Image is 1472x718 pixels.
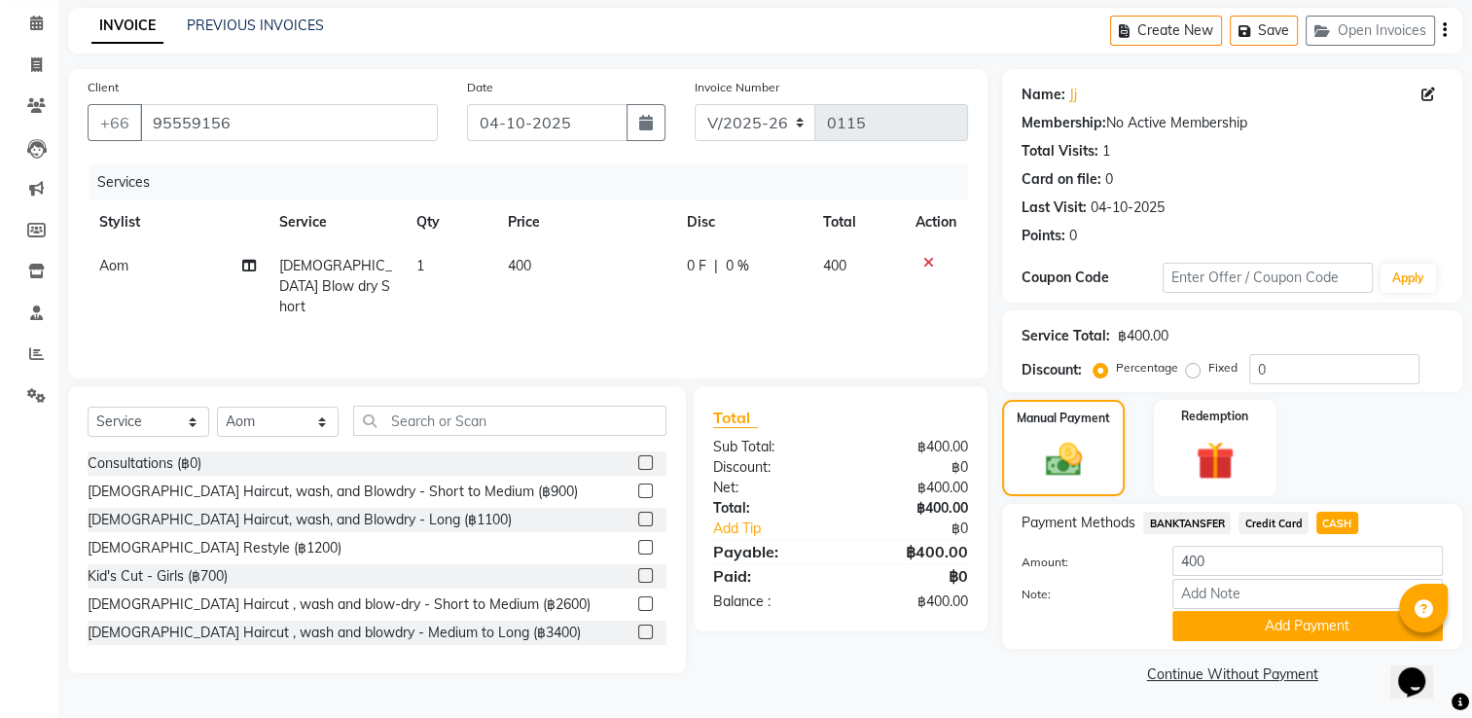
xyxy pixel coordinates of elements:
[699,564,841,588] div: Paid:
[1143,512,1231,534] span: BANKTANSFER
[1239,512,1309,534] span: Credit Card
[841,592,983,612] div: ฿400.00
[88,482,578,502] div: [DEMOGRAPHIC_DATA] Haircut, wash, and Blowdry - Short to Medium (฿900)
[496,200,675,244] th: Price
[841,457,983,478] div: ฿0
[1022,226,1065,246] div: Points:
[88,79,119,96] label: Client
[1381,264,1436,293] button: Apply
[699,592,841,612] div: Balance :
[1022,197,1087,218] div: Last Visit:
[1022,141,1098,162] div: Total Visits:
[1022,268,1162,288] div: Coupon Code
[1022,113,1106,133] div: Membership:
[1181,408,1248,425] label: Redemption
[1069,226,1077,246] div: 0
[699,437,841,457] div: Sub Total:
[699,457,841,478] div: Discount:
[1230,16,1298,46] button: Save
[904,200,968,244] th: Action
[699,519,864,539] a: Add Tip
[687,256,706,276] span: 0 F
[1116,359,1178,377] label: Percentage
[99,257,128,274] span: Aom
[508,257,531,274] span: 400
[405,200,496,244] th: Qty
[713,408,758,428] span: Total
[88,200,268,244] th: Stylist
[88,594,591,615] div: [DEMOGRAPHIC_DATA] Haircut , wash and blow-dry - Short to Medium (฿2600)
[88,104,142,141] button: +66
[1172,611,1443,641] button: Add Payment
[841,564,983,588] div: ฿0
[1017,410,1110,427] label: Manual Payment
[88,623,581,643] div: [DEMOGRAPHIC_DATA] Haircut , wash and blowdry - Medium to Long (฿3400)
[699,498,841,519] div: Total:
[91,9,163,44] a: INVOICE
[811,200,904,244] th: Total
[1022,513,1135,533] span: Payment Methods
[726,256,749,276] span: 0 %
[90,164,983,200] div: Services
[841,540,983,563] div: ฿400.00
[1069,85,1077,105] a: Jj
[187,17,324,34] a: PREVIOUS INVOICES
[841,498,983,519] div: ฿400.00
[1316,512,1358,534] span: CASH
[1172,546,1443,576] input: Amount
[1091,197,1165,218] div: 04-10-2025
[841,478,983,498] div: ฿400.00
[416,257,424,274] span: 1
[88,453,201,474] div: Consultations (฿0)
[1110,16,1222,46] button: Create New
[714,256,718,276] span: |
[1007,554,1157,571] label: Amount:
[1022,113,1443,133] div: No Active Membership
[695,79,779,96] label: Invoice Number
[140,104,438,141] input: Search by Name/Mobile/Email/Code
[88,566,228,587] div: Kid's Cut - Girls (฿700)
[467,79,493,96] label: Date
[841,437,983,457] div: ฿400.00
[699,478,841,498] div: Net:
[1118,326,1168,346] div: ฿400.00
[1022,169,1101,190] div: Card on file:
[1172,579,1443,609] input: Add Note
[1102,141,1110,162] div: 1
[1306,16,1435,46] button: Open Invoices
[88,510,512,530] div: [DEMOGRAPHIC_DATA] Haircut, wash, and Blowdry - Long (฿1100)
[823,257,846,274] span: 400
[1390,640,1453,699] iframe: chat widget
[88,538,341,558] div: [DEMOGRAPHIC_DATA] Restyle (฿1200)
[1022,326,1110,346] div: Service Total:
[699,540,841,563] div: Payable:
[353,406,666,436] input: Search or Scan
[675,200,811,244] th: Disc
[1006,664,1458,685] a: Continue Without Payment
[865,519,984,539] div: ฿0
[1007,586,1157,603] label: Note:
[1208,359,1238,377] label: Fixed
[268,200,405,244] th: Service
[1105,169,1113,190] div: 0
[1022,85,1065,105] div: Name:
[279,257,392,315] span: [DEMOGRAPHIC_DATA] Blow dry Short
[1022,360,1082,380] div: Discount:
[1184,437,1246,485] img: _gift.svg
[1034,439,1094,481] img: _cash.svg
[1163,263,1373,293] input: Enter Offer / Coupon Code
